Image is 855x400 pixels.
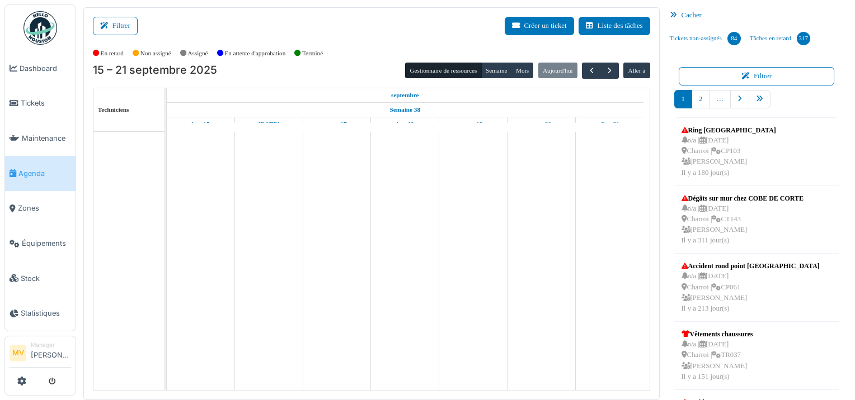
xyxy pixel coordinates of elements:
[24,11,57,45] img: Badge_color-CXgf-gQk.svg
[5,296,76,331] a: Statistiques
[20,63,71,74] span: Dashboard
[709,90,731,108] a: …
[10,341,71,368] a: MV Manager[PERSON_NAME]
[682,135,776,178] div: n/a | [DATE] Charroi | CP103 [PERSON_NAME] Il y a 180 jour(s)
[481,63,512,78] button: Semaine
[21,273,71,284] span: Stock
[98,106,129,113] span: Techniciens
[5,121,76,156] a: Maintenance
[5,261,76,296] a: Stock
[302,49,323,58] label: Terminé
[5,226,76,261] a: Équipements
[665,23,745,54] a: Tickets non-assignés
[682,125,776,135] div: Ring [GEOGRAPHIC_DATA]
[5,86,76,121] a: Tickets
[665,7,848,23] div: Cacher
[682,271,820,314] div: n/a | [DATE] Charroi | CP061 [PERSON_NAME] Il y a 213 jour(s)
[745,23,815,54] a: Tâches en retard
[405,63,481,78] button: Gestionnaire de ressources
[582,63,600,79] button: Précédent
[22,133,71,144] span: Maintenance
[679,67,835,85] button: Filtrer
[797,32,810,45] div: 317
[528,117,554,131] a: 20 septembre 2025
[5,51,76,86] a: Dashboard
[388,88,422,102] a: 15 septembre 2025
[10,345,26,361] li: MV
[682,193,804,203] div: Dégâts sur mur chez COBE DE CORTE
[682,339,753,382] div: n/a | [DATE] Charroi | TR037 [PERSON_NAME] Il y a 151 jour(s)
[18,203,71,213] span: Zones
[22,238,71,249] span: Équipements
[674,90,692,108] a: 1
[538,63,577,78] button: Aujourd'hui
[596,117,622,131] a: 21 septembre 2025
[692,90,710,108] a: 2
[679,191,806,249] a: Dégâts sur mur chez COBE DE CORTE n/a |[DATE] Charroi |CT143 [PERSON_NAME]Il y a 311 jour(s)
[21,98,71,108] span: Tickets
[101,49,124,58] label: En retard
[188,49,208,58] label: Assigné
[5,191,76,226] a: Zones
[31,341,71,349] div: Manager
[679,258,823,317] a: Accident rond point [GEOGRAPHIC_DATA] n/a |[DATE] Charroi |CP061 [PERSON_NAME]Il y a 213 jour(s)
[18,168,71,179] span: Agenda
[679,122,779,181] a: Ring [GEOGRAPHIC_DATA] n/a |[DATE] Charroi |CP103 [PERSON_NAME]Il y a 180 jour(s)
[189,117,212,131] a: 15 septembre 2025
[505,17,574,35] button: Créer un ticket
[679,326,756,385] a: Vêtements chaussures n/a |[DATE] Charroi |TR037 [PERSON_NAME]Il y a 151 jour(s)
[224,49,285,58] label: En attente d'approbation
[393,117,417,131] a: 18 septembre 2025
[579,17,650,35] button: Liste des tâches
[727,32,741,45] div: 84
[256,117,283,131] a: 16 septembre 2025
[461,117,486,131] a: 19 septembre 2025
[682,261,820,271] div: Accident rond point [GEOGRAPHIC_DATA]
[93,64,217,77] h2: 15 – 21 septembre 2025
[600,63,619,79] button: Suivant
[140,49,171,58] label: Non assigné
[682,329,753,339] div: Vêtements chaussures
[31,341,71,365] li: [PERSON_NAME]
[387,103,423,117] a: Semaine 38
[511,63,534,78] button: Mois
[674,90,839,117] nav: pager
[325,117,350,131] a: 17 septembre 2025
[623,63,650,78] button: Aller à
[93,17,138,35] button: Filtrer
[21,308,71,318] span: Statistiques
[5,156,76,191] a: Agenda
[682,203,804,246] div: n/a | [DATE] Charroi | CT143 [PERSON_NAME] Il y a 311 jour(s)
